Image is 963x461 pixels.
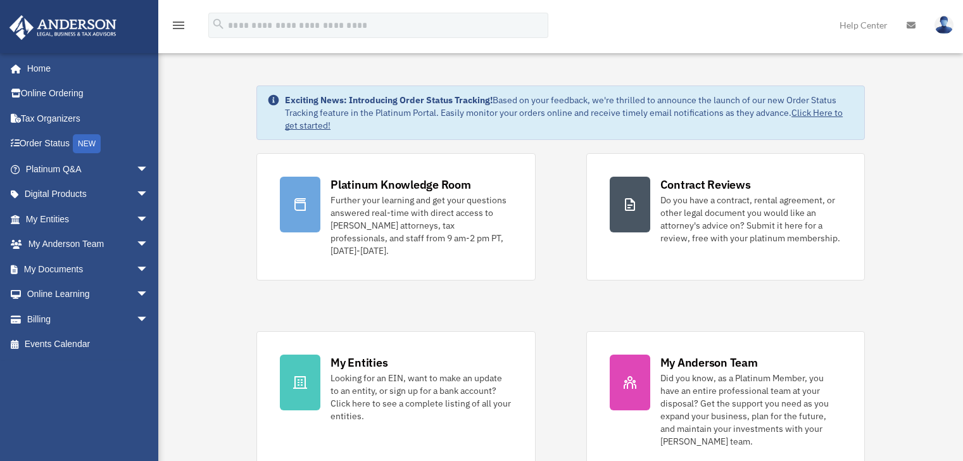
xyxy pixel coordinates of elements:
[136,206,161,232] span: arrow_drop_down
[9,206,168,232] a: My Entitiesarrow_drop_down
[330,372,512,422] div: Looking for an EIN, want to make an update to an entity, or sign up for a bank account? Click her...
[211,17,225,31] i: search
[660,177,751,193] div: Contract Reviews
[136,156,161,182] span: arrow_drop_down
[285,94,493,106] strong: Exciting News: Introducing Order Status Tracking!
[136,306,161,332] span: arrow_drop_down
[285,94,854,132] div: Based on your feedback, we're thrilled to announce the launch of our new Order Status Tracking fe...
[9,332,168,357] a: Events Calendar
[136,232,161,258] span: arrow_drop_down
[9,131,168,157] a: Order StatusNEW
[171,18,186,33] i: menu
[6,15,120,40] img: Anderson Advisors Platinum Portal
[136,256,161,282] span: arrow_drop_down
[9,232,168,257] a: My Anderson Teamarrow_drop_down
[9,306,168,332] a: Billingarrow_drop_down
[935,16,954,34] img: User Pic
[9,56,161,81] a: Home
[9,282,168,307] a: Online Learningarrow_drop_down
[9,106,168,131] a: Tax Organizers
[330,177,471,193] div: Platinum Knowledge Room
[285,107,843,131] a: Click Here to get started!
[171,22,186,33] a: menu
[9,156,168,182] a: Platinum Q&Aarrow_drop_down
[660,355,758,370] div: My Anderson Team
[73,134,101,153] div: NEW
[586,153,865,281] a: Contract Reviews Do you have a contract, rental agreement, or other legal document you would like...
[136,282,161,308] span: arrow_drop_down
[9,81,168,106] a: Online Ordering
[256,153,535,281] a: Platinum Knowledge Room Further your learning and get your questions answered real-time with dire...
[136,182,161,208] span: arrow_drop_down
[660,194,841,244] div: Do you have a contract, rental agreement, or other legal document you would like an attorney's ad...
[330,355,387,370] div: My Entities
[9,182,168,207] a: Digital Productsarrow_drop_down
[660,372,841,448] div: Did you know, as a Platinum Member, you have an entire professional team at your disposal? Get th...
[9,256,168,282] a: My Documentsarrow_drop_down
[330,194,512,257] div: Further your learning and get your questions answered real-time with direct access to [PERSON_NAM...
